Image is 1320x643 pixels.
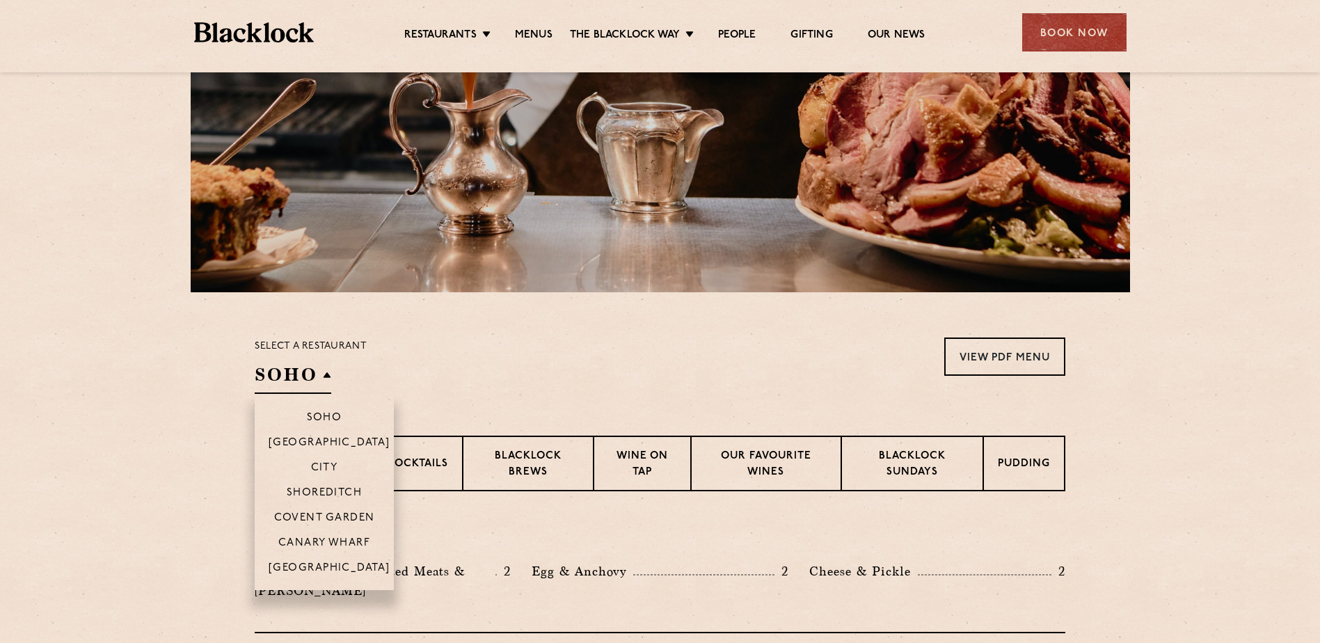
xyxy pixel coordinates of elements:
div: Book Now [1022,13,1127,51]
img: BL_Textured_Logo-footer-cropped.svg [194,22,315,42]
p: Pudding [998,457,1050,474]
p: Blacklock Brews [477,449,579,482]
p: Cheese & Pickle [809,562,918,581]
p: Covent Garden [274,512,375,526]
p: Shoreditch [287,487,363,501]
p: Cocktails [386,457,448,474]
p: Soho [307,412,342,426]
a: People [718,29,756,44]
a: The Blacklock Way [570,29,680,44]
p: [GEOGRAPHIC_DATA] [269,562,390,576]
p: [GEOGRAPHIC_DATA] [269,437,390,451]
p: 2 [497,562,511,580]
p: City [311,462,338,476]
p: 2 [774,562,788,580]
a: Gifting [790,29,832,44]
h3: Pre Chop Bites [255,526,1065,544]
p: Wine on Tap [608,449,676,482]
p: Our favourite wines [706,449,826,482]
p: Canary Wharf [278,537,370,551]
h2: SOHO [255,363,331,394]
p: Egg & Anchovy [532,562,633,581]
a: Menus [515,29,552,44]
a: Our News [868,29,925,44]
a: View PDF Menu [944,338,1065,376]
p: 2 [1051,562,1065,580]
a: Restaurants [404,29,477,44]
p: Select a restaurant [255,338,367,356]
p: Blacklock Sundays [856,449,969,482]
